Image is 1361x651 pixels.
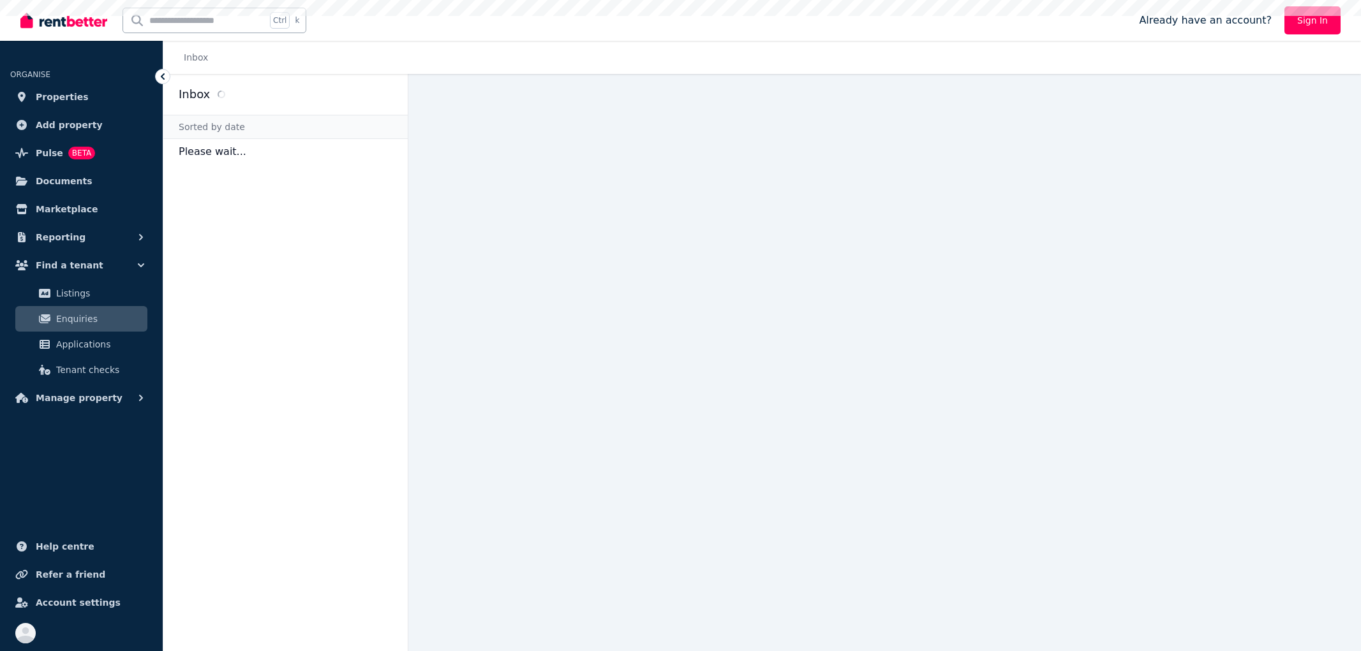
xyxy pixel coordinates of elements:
[56,337,142,352] span: Applications
[36,89,89,105] span: Properties
[36,567,105,582] span: Refer a friend
[36,539,94,554] span: Help centre
[163,139,408,165] p: Please wait...
[56,311,142,326] span: Enquiries
[10,534,152,559] a: Help centre
[179,85,210,103] h2: Inbox
[10,562,152,587] a: Refer a friend
[10,70,50,79] span: ORGANISE
[10,252,152,278] button: Find a tenant
[295,15,299,26] span: k
[20,11,107,30] img: RentBetter
[10,112,152,138] a: Add property
[56,362,142,377] span: Tenant checks
[36,230,86,245] span: Reporting
[10,196,152,222] a: Marketplace
[56,286,142,301] span: Listings
[15,332,147,357] a: Applications
[1284,6,1341,34] a: Sign In
[270,12,290,29] span: Ctrl
[10,385,152,411] button: Manage property
[36,173,93,189] span: Documents
[36,201,98,217] span: Marketplace
[36,258,103,273] span: Find a tenant
[163,115,408,139] div: Sorted by date
[36,595,121,610] span: Account settings
[10,168,152,194] a: Documents
[15,306,147,332] a: Enquiries
[10,140,152,166] a: PulseBETA
[10,84,152,110] a: Properties
[36,117,103,133] span: Add property
[68,147,95,159] span: BETA
[36,145,63,161] span: Pulse
[15,357,147,383] a: Tenant checks
[10,224,152,250] button: Reporting
[1139,13,1272,28] span: Already have an account?
[163,41,223,74] nav: Breadcrumb
[10,590,152,615] a: Account settings
[15,281,147,306] a: Listings
[36,390,123,406] span: Manage property
[184,52,208,62] a: Inbox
